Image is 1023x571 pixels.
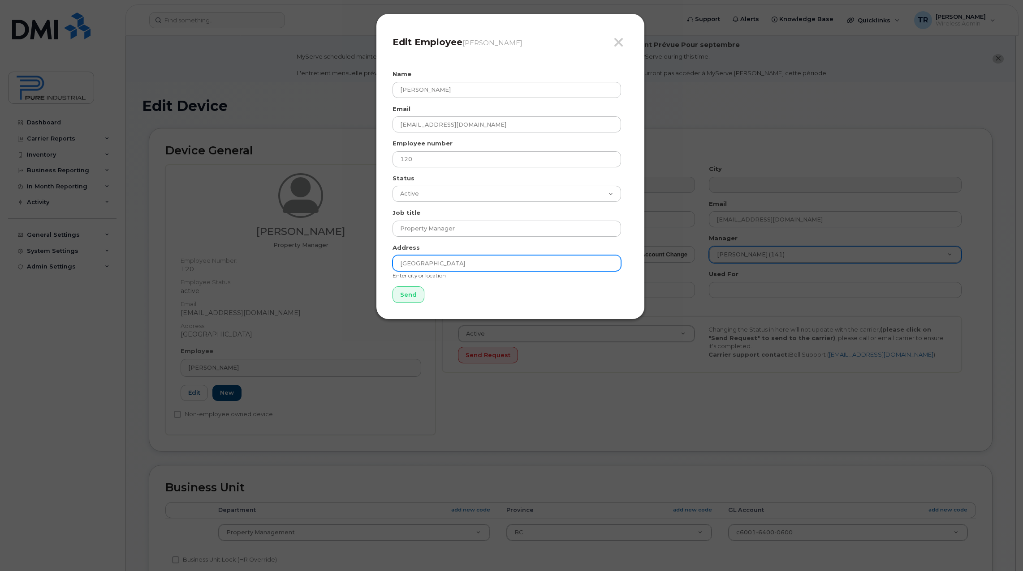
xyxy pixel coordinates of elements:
[393,174,414,183] label: Status
[393,139,453,148] label: Employee number
[462,38,522,47] small: [PERSON_NAME]
[393,243,420,252] label: Address
[393,272,446,279] small: Enter city or location
[393,286,424,303] input: Send
[393,105,410,113] label: Email
[393,70,411,78] label: Name
[393,209,420,217] label: Job title
[393,37,628,47] h4: Edit Employee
